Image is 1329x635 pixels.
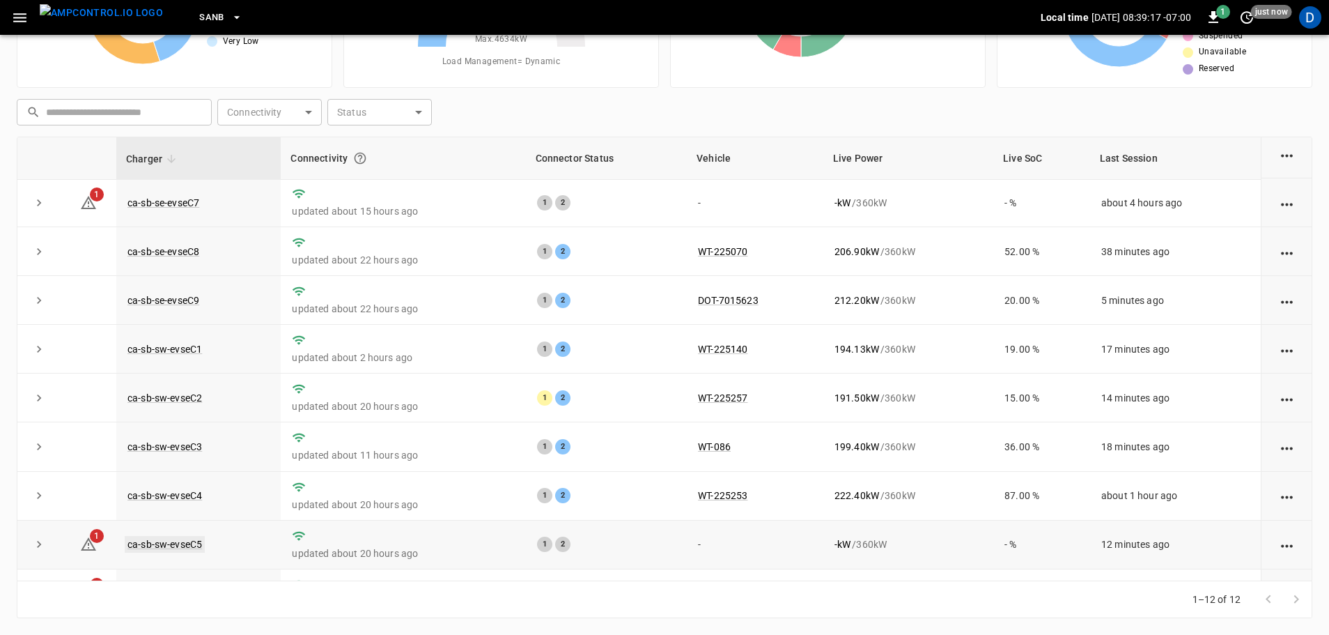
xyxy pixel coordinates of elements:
[292,448,514,462] p: updated about 11 hours ago
[555,390,570,406] div: 2
[537,390,552,406] div: 1
[290,146,515,171] div: Connectivity
[1278,245,1296,259] div: action cell options
[834,391,982,405] div: / 360 kW
[1199,62,1234,76] span: Reserved
[292,253,514,267] p: updated about 22 hours ago
[834,391,879,405] p: 191.50 kW
[1278,489,1296,503] div: action cell options
[537,488,552,503] div: 1
[90,529,104,543] span: 1
[1090,472,1261,521] td: about 1 hour ago
[1278,440,1296,454] div: action cell options
[475,33,527,47] span: Max. 4634 kW
[1091,10,1191,24] p: [DATE] 08:39:17 -07:00
[127,441,202,452] a: ca-sb-sw-evseC3
[1199,45,1246,59] span: Unavailable
[823,137,993,180] th: Live Power
[80,197,97,208] a: 1
[1278,147,1296,161] div: action cell options
[555,537,570,552] div: 2
[555,293,570,308] div: 2
[1090,374,1261,422] td: 14 minutes ago
[555,342,570,357] div: 2
[834,537,850,551] p: - kW
[537,195,552,211] div: 1
[223,35,259,49] span: Very Low
[1192,592,1241,606] p: 1–12 of 12
[698,490,747,501] a: WT-225253
[834,245,982,259] div: / 360 kW
[40,4,163,22] img: ampcontrol.io logo
[555,439,570,454] div: 2
[29,436,49,457] button: expand row
[698,344,747,355] a: WT-225140
[698,392,747,404] a: WT-225257
[127,490,202,501] a: ca-sb-sw-evseC4
[993,325,1090,374] td: 19.00 %
[993,569,1090,618] td: 83.00 %
[555,488,570,503] div: 2
[1090,521,1261,569] td: 12 minutes ago
[537,439,552,454] div: 1
[127,197,199,208] a: ca-sb-se-evseC7
[555,244,570,259] div: 2
[834,196,982,210] div: / 360 kW
[1090,422,1261,471] td: 18 minutes ago
[834,293,982,307] div: / 360 kW
[1090,137,1261,180] th: Last Session
[687,521,823,569] td: -
[537,244,552,259] div: 1
[442,55,561,69] span: Load Management = Dynamic
[993,276,1090,325] td: 20.00 %
[199,10,224,26] span: SanB
[1199,29,1243,43] span: Suspended
[1278,342,1296,356] div: action cell options
[698,246,747,257] a: WT-225070
[1278,537,1296,551] div: action cell options
[29,290,49,311] button: expand row
[127,392,202,404] a: ca-sb-sw-evseC2
[1251,5,1292,19] span: just now
[687,137,823,180] th: Vehicle
[698,441,731,452] a: WT-086
[1299,6,1321,29] div: profile-icon
[993,521,1090,569] td: - %
[29,339,49,360] button: expand row
[993,137,1090,180] th: Live SoC
[29,534,49,555] button: expand row
[29,192,49,213] button: expand row
[90,578,104,592] span: 1
[687,178,823,227] td: -
[993,374,1090,422] td: 15.00 %
[348,146,373,171] button: Connection between the charger and our software.
[292,546,514,560] p: updated about 20 hours ago
[127,344,202,355] a: ca-sb-sw-evseC1
[1278,196,1296,210] div: action cell options
[834,440,982,454] div: / 360 kW
[1090,569,1261,618] td: 8 minutes ago
[1278,391,1296,405] div: action cell options
[292,302,514,316] p: updated about 22 hours ago
[526,137,687,180] th: Connector Status
[1090,227,1261,276] td: 38 minutes ago
[1278,293,1296,307] div: action cell options
[834,489,879,503] p: 222.40 kW
[127,246,199,257] a: ca-sb-se-evseC8
[80,538,97,549] a: 1
[834,489,982,503] div: / 360 kW
[834,342,982,356] div: / 360 kW
[1090,178,1261,227] td: about 4 hours ago
[834,293,879,307] p: 212.20 kW
[29,485,49,506] button: expand row
[537,342,552,357] div: 1
[537,293,552,308] div: 1
[1216,5,1230,19] span: 1
[127,295,199,306] a: ca-sb-se-evseC9
[125,536,205,553] a: ca-sb-sw-evseC5
[292,351,514,365] p: updated about 2 hours ago
[1090,325,1261,374] td: 17 minutes ago
[698,295,759,306] a: DOT-7015623
[993,227,1090,276] td: 52.00 %
[993,422,1090,471] td: 36.00 %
